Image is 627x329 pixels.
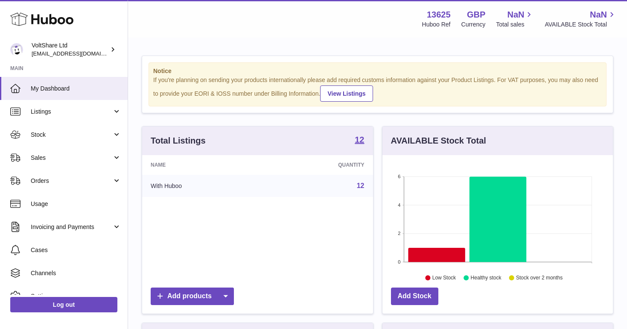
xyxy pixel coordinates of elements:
[10,297,117,312] a: Log out
[470,275,502,281] text: Healthy stock
[398,259,400,264] text: 0
[31,269,121,277] span: Channels
[398,174,400,179] text: 6
[496,21,534,29] span: Total sales
[545,9,617,29] a: NaN AVAILABLE Stock Total
[545,21,617,29] span: AVAILABLE Stock Total
[151,135,206,147] h3: Total Listings
[31,200,121,208] span: Usage
[32,50,125,57] span: [EMAIL_ADDRESS][DOMAIN_NAME]
[355,135,364,146] a: 12
[391,288,438,305] a: Add Stock
[496,9,534,29] a: NaN Total sales
[461,21,486,29] div: Currency
[507,9,524,21] span: NaN
[31,177,112,185] span: Orders
[391,135,486,147] h3: AVAILABLE Stock Total
[320,85,373,102] a: View Listings
[32,41,108,58] div: VoltShare Ltd
[31,223,112,231] span: Invoicing and Payments
[31,108,112,116] span: Listings
[432,275,456,281] text: Low Stock
[31,154,112,162] span: Sales
[357,182,365,189] a: 12
[355,135,364,144] strong: 12
[467,9,485,21] strong: GBP
[264,155,373,175] th: Quantity
[153,76,602,102] div: If you're planning on sending your products internationally please add required customs informati...
[427,9,451,21] strong: 13625
[153,67,602,75] strong: Notice
[398,231,400,236] text: 2
[151,288,234,305] a: Add products
[31,85,121,93] span: My Dashboard
[398,203,400,208] text: 4
[590,9,607,21] span: NaN
[422,21,451,29] div: Huboo Ref
[31,292,121,300] span: Settings
[142,175,264,197] td: With Huboo
[31,246,121,254] span: Cases
[142,155,264,175] th: Name
[516,275,563,281] text: Stock over 2 months
[10,43,23,56] img: info@voltshare.co.uk
[31,131,112,139] span: Stock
